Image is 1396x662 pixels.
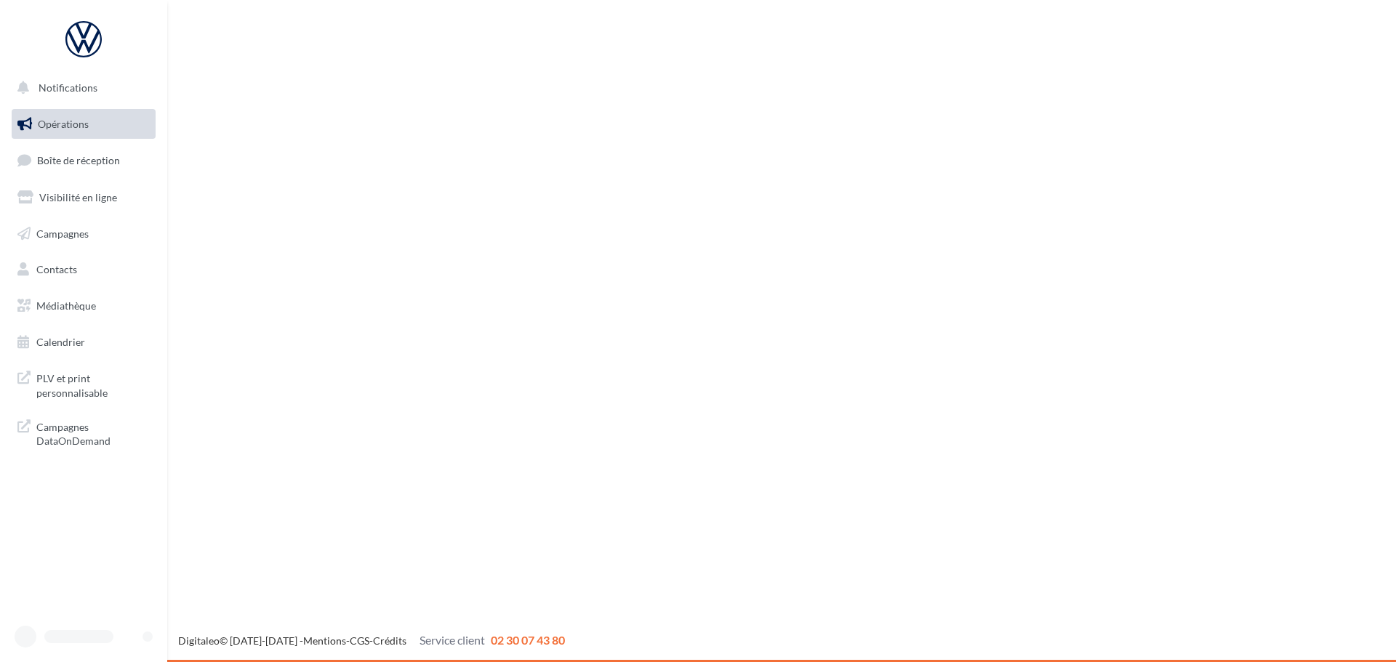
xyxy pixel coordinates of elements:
span: PLV et print personnalisable [36,368,150,400]
span: Opérations [38,118,89,130]
a: Contacts [9,254,159,285]
a: Crédits [373,634,406,647]
span: Boîte de réception [37,154,120,166]
a: CGS [350,634,369,647]
a: Digitaleo [178,634,220,647]
a: Mentions [303,634,346,647]
span: Médiathèque [36,299,96,312]
a: Boîte de réception [9,145,159,176]
a: Campagnes [9,219,159,249]
a: Visibilité en ligne [9,182,159,213]
span: Campagnes DataOnDemand [36,417,150,448]
span: Calendrier [36,336,85,348]
a: Médiathèque [9,291,159,321]
a: Opérations [9,109,159,140]
a: Campagnes DataOnDemand [9,411,159,454]
button: Notifications [9,73,153,103]
span: Service client [420,633,485,647]
span: Campagnes [36,227,89,239]
span: © [DATE]-[DATE] - - - [178,634,565,647]
a: PLV et print personnalisable [9,363,159,405]
a: Calendrier [9,327,159,358]
span: Contacts [36,263,77,275]
span: Notifications [39,81,97,94]
span: Visibilité en ligne [39,191,117,203]
span: 02 30 07 43 80 [491,633,565,647]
